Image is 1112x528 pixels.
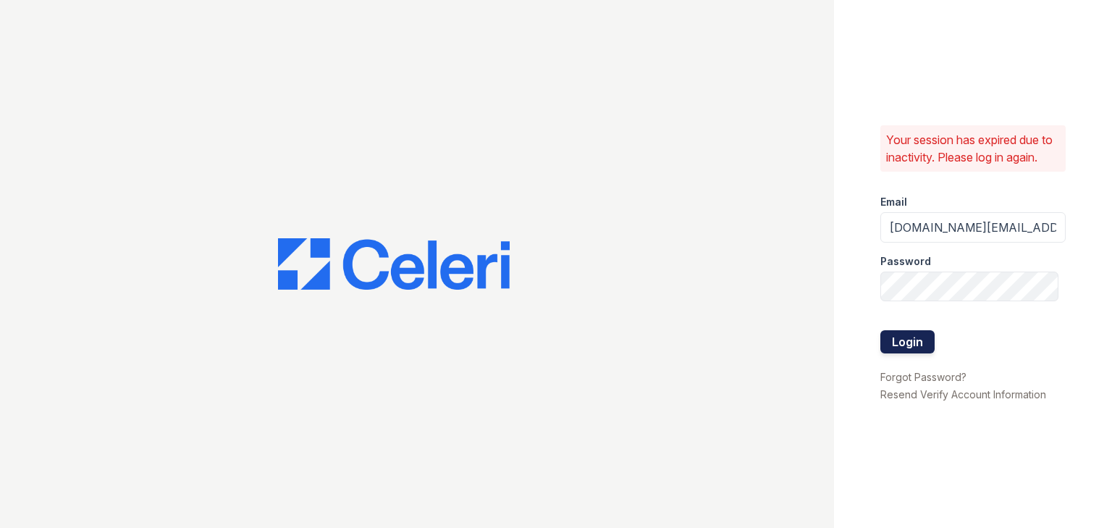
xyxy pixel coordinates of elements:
[880,388,1046,401] a: Resend Verify Account Information
[880,195,907,209] label: Email
[886,131,1060,166] p: Your session has expired due to inactivity. Please log in again.
[278,238,510,290] img: CE_Logo_Blue-a8612792a0a2168367f1c8372b55b34899dd931a85d93a1a3d3e32e68fde9ad4.png
[880,371,966,383] a: Forgot Password?
[880,254,931,269] label: Password
[880,330,935,353] button: Login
